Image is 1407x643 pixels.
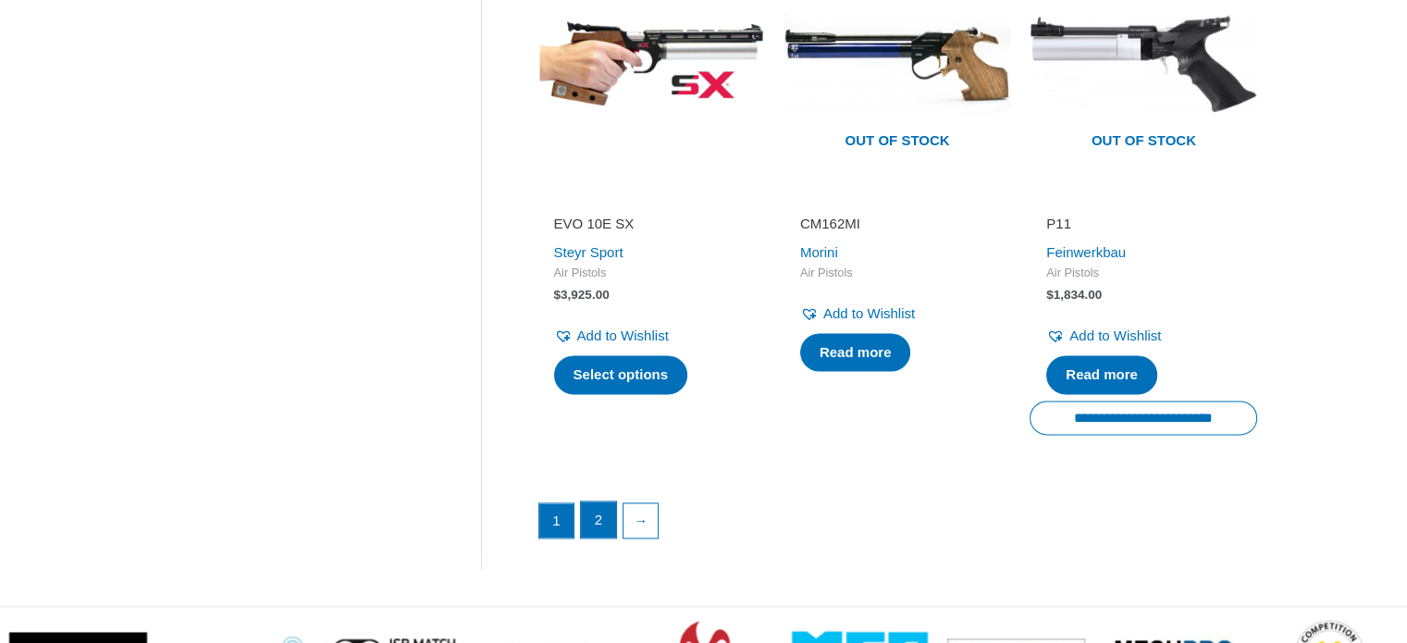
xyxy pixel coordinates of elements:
span: Out of stock [797,121,997,164]
h2: EVO 10E SX [554,215,748,233]
iframe: Customer reviews powered by Trustpilot [554,189,748,211]
span: Air Pistols [800,266,994,281]
span: Air Pistols [554,266,748,281]
a: Select options for “CM162MI” [800,333,911,372]
h2: CM162MI [800,215,994,233]
a: → [623,503,659,538]
a: Morini [800,244,838,260]
span: Add to Wishlist [823,305,915,321]
span: Out of stock [1043,121,1243,164]
span: $ [1046,288,1054,302]
a: Add to Wishlist [800,301,915,327]
a: CM162MI [800,215,994,240]
h2: P11 [1046,215,1240,233]
span: Page 1 [539,503,574,538]
a: Feinwerkbau [1046,244,1126,260]
nav: Product Pagination [537,501,1258,549]
a: P11 [1046,215,1240,240]
a: Read more about “P11” [1046,355,1157,394]
a: Select options for “EVO 10E SX” [554,355,688,394]
span: Add to Wishlist [1069,328,1161,343]
a: Page 2 [581,501,616,538]
a: EVO 10E SX [554,215,748,240]
bdi: 1,834.00 [1046,288,1102,302]
a: Add to Wishlist [1046,323,1161,349]
a: Steyr Sport [554,244,623,260]
bdi: 3,925.00 [554,288,610,302]
span: $ [554,288,562,302]
span: Air Pistols [1046,266,1240,281]
span: Add to Wishlist [577,328,669,343]
a: Add to Wishlist [554,323,669,349]
iframe: Customer reviews powered by Trustpilot [800,189,994,211]
iframe: Customer reviews powered by Trustpilot [1046,189,1240,211]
